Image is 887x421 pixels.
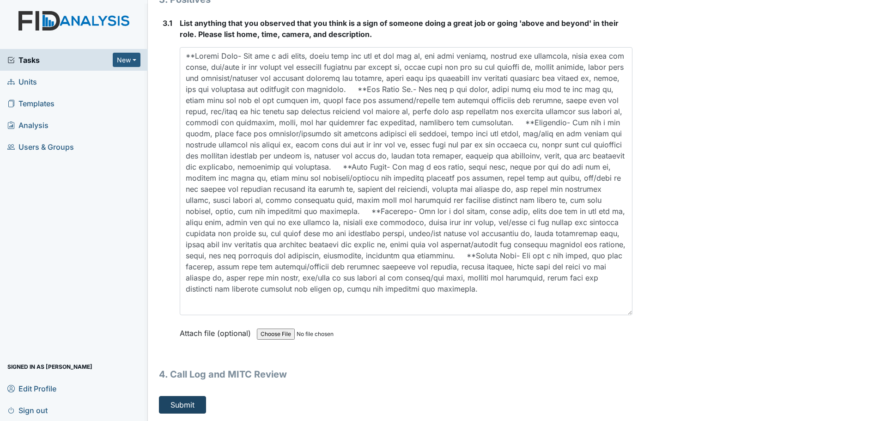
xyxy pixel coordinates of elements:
span: Users & Groups [7,140,74,154]
button: New [113,53,140,67]
span: Templates [7,96,55,110]
span: List anything that you observed that you think is a sign of someone doing a great job or going 'a... [180,18,619,39]
span: Units [7,74,37,89]
label: 3.1 [163,18,172,29]
span: Edit Profile [7,381,56,396]
a: Tasks [7,55,113,66]
span: Sign out [7,403,48,417]
button: Submit [159,396,206,414]
span: Analysis [7,118,49,132]
label: Attach file (optional) [180,323,255,339]
span: Signed in as [PERSON_NAME] [7,360,92,374]
h1: 4. Call Log and MITC Review [159,367,632,381]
